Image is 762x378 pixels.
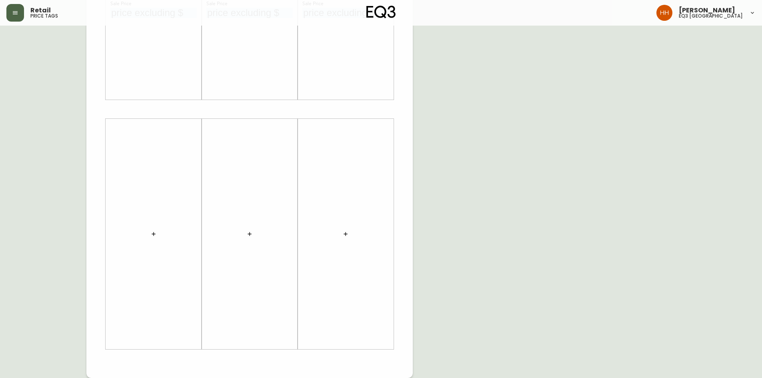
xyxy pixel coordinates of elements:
[30,7,51,14] span: Retail
[366,6,396,18] img: logo
[30,14,58,18] h5: price tags
[656,5,672,21] img: 6b766095664b4c6b511bd6e414aa3971
[679,14,743,18] h5: eq3 [GEOGRAPHIC_DATA]
[679,7,735,14] span: [PERSON_NAME]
